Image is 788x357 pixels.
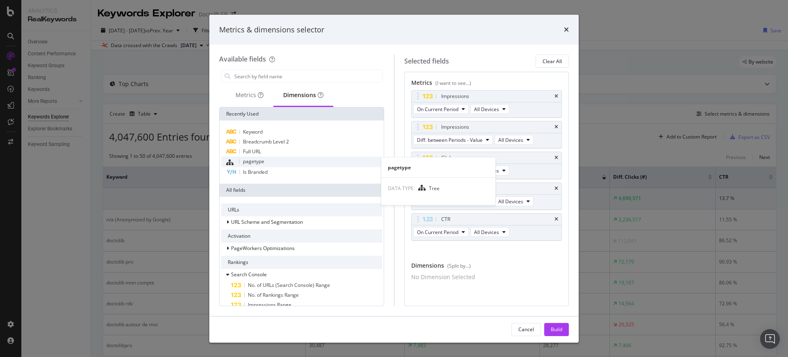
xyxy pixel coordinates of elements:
button: All Devices [470,104,509,114]
div: (Split by...) [447,262,471,269]
div: URLs [221,203,382,216]
div: ClickstimesOn Current PeriodAll Devices [411,152,562,179]
span: URL Scheme and Segmentation [231,218,303,225]
div: All fields [220,184,384,197]
div: Clicks [441,154,454,162]
div: times [554,125,558,130]
div: times [554,186,558,191]
span: Full URL [243,148,261,155]
div: times [554,155,558,160]
button: Diff. between Periods - Value [413,135,493,145]
span: All Devices [498,198,523,205]
span: On Current Period [417,229,458,236]
span: Is Branded [243,168,268,175]
div: Dimensions [411,261,562,273]
button: On Current Period [413,104,469,114]
div: Metrics [236,91,263,99]
div: times [564,25,569,35]
button: On Current Period [413,227,469,237]
div: Rankings [221,256,382,269]
span: Search Console [231,271,267,278]
div: Metrics & dimensions selector [219,25,324,35]
div: Metrics [411,79,562,90]
span: Diff. between Periods - Value [417,136,483,143]
div: pagetype [381,164,495,171]
div: ImpressionstimesDiff. between Periods - ValueAll Devices [411,121,562,148]
span: Tree [429,185,440,192]
span: No. of URLs (Search Console) Range [248,282,330,289]
div: ImpressionstimesOn Current PeriodAll Devices [411,90,562,118]
span: On Current Period [417,106,458,113]
div: Build [551,326,562,333]
div: (I want to see...) [435,80,471,86]
span: All Devices [498,136,523,143]
div: Selected fields [404,57,449,66]
span: All Devices [474,106,499,113]
button: Clear All [536,55,569,68]
span: Breadcrumb Level 2 [243,138,289,145]
div: Impressions [441,92,469,100]
div: Cancel [518,326,534,333]
span: Keyword [243,128,263,135]
span: pagetype [243,158,264,165]
span: All Devices [474,229,499,236]
div: No Dimension Selected [411,273,475,281]
div: Impressions [441,123,469,131]
div: CTRtimesOn Current PeriodAll Devices [411,213,562,241]
div: Recently Used [220,107,384,121]
div: Activation [221,230,382,243]
div: modal [209,15,579,343]
button: Build [544,323,569,336]
div: CTR [441,215,450,223]
span: Impressions Range [248,301,291,308]
div: Available fields [219,55,266,64]
div: Open Intercom Messenger [760,329,780,349]
div: Dimensions [283,91,323,99]
span: PageWorkers Optimizations [231,245,295,252]
button: All Devices [470,227,509,237]
span: No. of Rankings Range [248,291,299,298]
button: Cancel [511,323,541,336]
span: DATA TYPE: [388,185,415,192]
div: times [554,217,558,222]
div: Clear All [543,58,562,65]
button: All Devices [495,196,534,206]
button: All Devices [495,135,534,145]
div: times [554,94,558,99]
input: Search by field name [234,70,382,82]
